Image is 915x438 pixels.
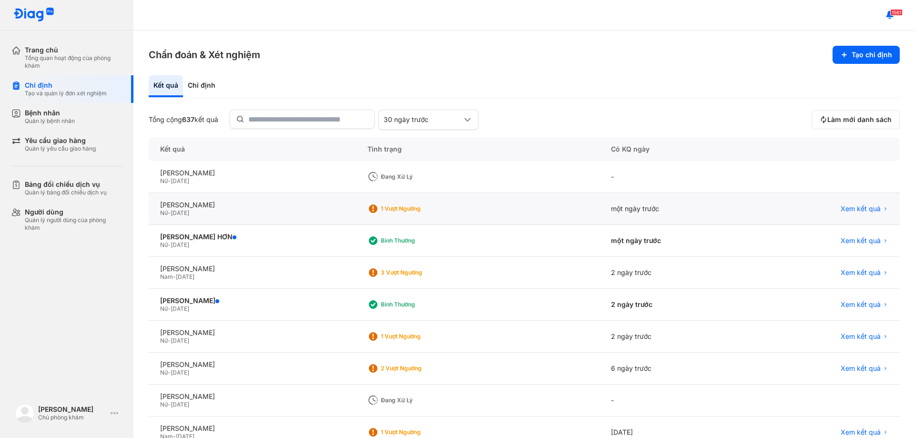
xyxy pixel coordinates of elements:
[812,110,900,129] button: Làm mới danh sách
[13,8,54,22] img: logo
[600,161,752,193] div: -
[182,115,194,123] span: 637
[168,209,171,216] span: -
[25,145,96,153] div: Quản lý yêu cầu giao hàng
[827,115,892,124] span: Làm mới danh sách
[381,205,457,213] div: 1 Vượt ngưỡng
[600,257,752,289] div: 2 ngày trước
[356,137,600,161] div: Tình trạng
[25,81,107,90] div: Chỉ định
[160,337,168,344] span: Nữ
[25,180,107,189] div: Bảng đối chiếu dịch vụ
[160,392,345,401] div: [PERSON_NAME]
[171,337,189,344] span: [DATE]
[25,54,122,70] div: Tổng quan hoạt động của phòng khám
[168,177,171,184] span: -
[600,137,752,161] div: Có KQ ngày
[171,305,189,312] span: [DATE]
[160,369,168,376] span: Nữ
[160,201,345,209] div: [PERSON_NAME]
[171,241,189,248] span: [DATE]
[600,193,752,225] div: một ngày trước
[833,46,900,64] button: Tạo chỉ định
[168,369,171,376] span: -
[25,189,107,196] div: Quản lý bảng đối chiếu dịch vụ
[600,289,752,321] div: 2 ngày trước
[168,305,171,312] span: -
[841,300,881,309] span: Xem kết quả
[160,209,168,216] span: Nữ
[38,405,107,414] div: [PERSON_NAME]
[171,401,189,408] span: [DATE]
[149,48,260,61] h3: Chẩn đoán & Xét nghiệm
[160,177,168,184] span: Nữ
[160,241,168,248] span: Nữ
[890,9,903,16] span: 1561
[381,269,457,276] div: 3 Vượt ngưỡng
[149,75,183,97] div: Kết quả
[841,236,881,245] span: Xem kết quả
[25,117,75,125] div: Quản lý bệnh nhân
[160,360,345,369] div: [PERSON_NAME]
[25,136,96,145] div: Yêu cầu giao hàng
[171,369,189,376] span: [DATE]
[384,115,462,124] div: 30 ngày trước
[600,321,752,353] div: 2 ngày trước
[160,401,168,408] span: Nữ
[841,364,881,373] span: Xem kết quả
[25,216,122,232] div: Quản lý người dùng của phòng khám
[15,404,34,423] img: logo
[381,397,457,404] div: Đang xử lý
[600,225,752,257] div: một ngày trước
[25,90,107,97] div: Tạo và quản lý đơn xét nghiệm
[183,75,220,97] div: Chỉ định
[168,337,171,344] span: -
[171,209,189,216] span: [DATE]
[173,273,176,280] span: -
[168,401,171,408] span: -
[25,208,122,216] div: Người dùng
[381,173,457,181] div: Đang xử lý
[841,204,881,213] span: Xem kết quả
[25,109,75,117] div: Bệnh nhân
[149,137,356,161] div: Kết quả
[149,115,218,124] div: Tổng cộng kết quả
[381,237,457,244] div: Bình thường
[160,305,168,312] span: Nữ
[381,365,457,372] div: 2 Vượt ngưỡng
[160,273,173,280] span: Nam
[841,428,881,437] span: Xem kết quả
[600,353,752,385] div: 6 ngày trước
[160,328,345,337] div: [PERSON_NAME]
[176,273,194,280] span: [DATE]
[160,233,345,241] div: [PERSON_NAME] HƠN
[160,169,345,177] div: [PERSON_NAME]
[25,46,122,54] div: Trang chủ
[160,296,345,305] div: [PERSON_NAME]
[171,177,189,184] span: [DATE]
[381,428,457,436] div: 1 Vượt ngưỡng
[381,301,457,308] div: Bình thường
[600,385,752,417] div: -
[168,241,171,248] span: -
[160,265,345,273] div: [PERSON_NAME]
[841,268,881,277] span: Xem kết quả
[160,424,345,433] div: [PERSON_NAME]
[381,333,457,340] div: 1 Vượt ngưỡng
[841,332,881,341] span: Xem kết quả
[38,414,107,421] div: Chủ phòng khám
